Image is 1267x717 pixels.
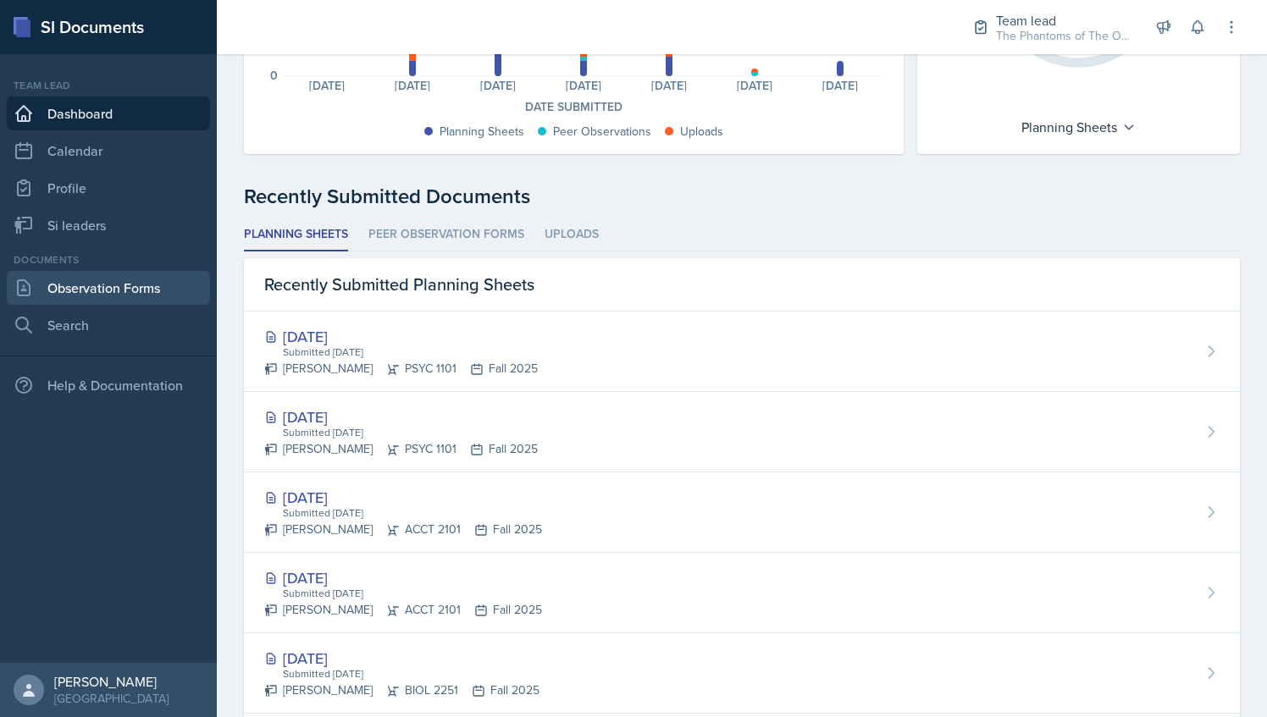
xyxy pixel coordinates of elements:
[264,647,539,670] div: [DATE]
[285,80,370,91] div: [DATE]
[270,69,278,81] div: 0
[7,78,210,93] div: Team lead
[244,633,1240,714] a: [DATE] Submitted [DATE] [PERSON_NAME]BIOL 2251Fall 2025
[264,566,542,589] div: [DATE]
[281,666,539,681] div: Submitted [DATE]
[680,123,723,141] div: Uploads
[7,252,210,267] div: Documents
[281,345,538,360] div: Submitted [DATE]
[244,553,1240,633] a: [DATE] Submitted [DATE] [PERSON_NAME]ACCT 2101Fall 2025
[541,80,627,91] div: [DATE]
[264,601,542,619] div: [PERSON_NAME] ACCT 2101 Fall 2025
[7,134,210,168] a: Calendar
[627,80,712,91] div: [DATE]
[244,392,1240,472] a: [DATE] Submitted [DATE] [PERSON_NAME]PSYC 1101Fall 2025
[244,472,1240,553] a: [DATE] Submitted [DATE] [PERSON_NAME]ACCT 2101Fall 2025
[54,673,169,690] div: [PERSON_NAME]
[281,586,542,601] div: Submitted [DATE]
[712,80,798,91] div: [DATE]
[54,690,169,707] div: [GEOGRAPHIC_DATA]
[7,208,210,242] a: Si leaders
[545,218,599,251] li: Uploads
[7,171,210,205] a: Profile
[264,521,542,538] div: [PERSON_NAME] ACCT 2101 Fall 2025
[440,123,524,141] div: Planning Sheets
[1013,113,1144,141] div: Planning Sheets
[264,405,538,428] div: [DATE]
[264,681,539,699] div: [PERSON_NAME] BIOL 2251 Fall 2025
[996,10,1131,30] div: Team lead
[798,80,883,91] div: [DATE]
[281,505,542,521] div: Submitted [DATE]
[7,368,210,402] div: Help & Documentation
[281,425,538,440] div: Submitted [DATE]
[7,271,210,305] a: Observation Forms
[7,308,210,342] a: Search
[368,218,524,251] li: Peer Observation Forms
[264,440,538,458] div: [PERSON_NAME] PSYC 1101 Fall 2025
[370,80,456,91] div: [DATE]
[553,123,651,141] div: Peer Observations
[244,258,1240,312] div: Recently Submitted Planning Sheets
[456,80,541,91] div: [DATE]
[244,312,1240,392] a: [DATE] Submitted [DATE] [PERSON_NAME]PSYC 1101Fall 2025
[264,360,538,378] div: [PERSON_NAME] PSYC 1101 Fall 2025
[244,181,1240,212] div: Recently Submitted Documents
[7,97,210,130] a: Dashboard
[996,27,1131,45] div: The Phantoms of The Opera / Fall 2025
[244,218,348,251] li: Planning Sheets
[264,486,542,509] div: [DATE]
[264,325,538,348] div: [DATE]
[264,98,883,116] div: Date Submitted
